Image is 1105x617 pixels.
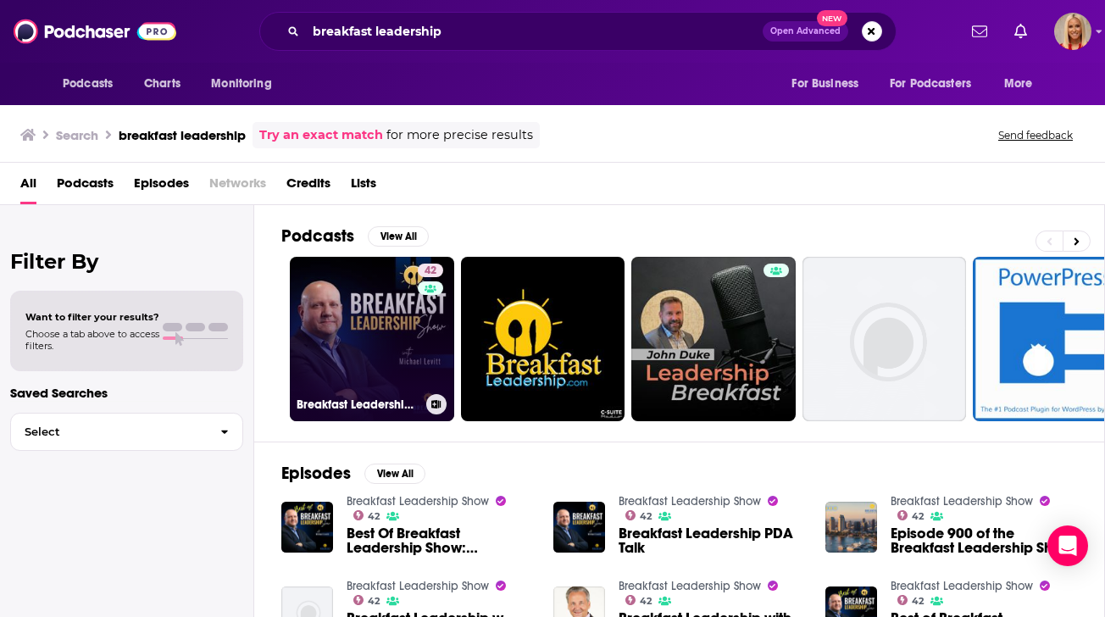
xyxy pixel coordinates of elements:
span: 42 [912,513,924,520]
h3: Search [56,127,98,143]
a: EpisodesView All [281,463,425,484]
a: Credits [286,170,330,204]
button: open menu [780,68,880,100]
h2: Filter By [10,249,243,274]
span: Charts [144,72,180,96]
span: 42 [368,598,380,605]
a: 42 [897,510,925,520]
div: Search podcasts, credits, & more... [259,12,897,51]
span: 42 [640,513,652,520]
button: Select [10,413,243,451]
a: Charts [133,68,191,100]
a: Breakfast Leadership Show [347,579,489,593]
img: Best Of Breakfast Leadership Show: Stress Management [281,502,333,553]
span: Logged in as KymberleeBolden [1054,13,1091,50]
button: open menu [879,68,996,100]
span: For Business [791,72,858,96]
button: Open AdvancedNew [763,21,848,42]
a: Show notifications dropdown [965,17,994,46]
span: Want to filter your results? [25,311,159,323]
img: Breakfast Leadership PDA Talk [553,502,605,553]
div: Open Intercom Messenger [1047,525,1088,566]
h2: Episodes [281,463,351,484]
a: Show notifications dropdown [1008,17,1034,46]
button: open menu [51,68,135,100]
span: Select [11,426,207,437]
span: For Podcasters [890,72,971,96]
button: View All [368,226,429,247]
span: Podcasts [63,72,113,96]
img: Episode 900 of the Breakfast Leadership Show [825,502,877,553]
a: 42 [353,595,380,605]
button: View All [364,464,425,484]
img: Podchaser - Follow, Share and Rate Podcasts [14,15,176,47]
button: Send feedback [993,128,1078,142]
a: Episodes [134,170,189,204]
a: Breakfast Leadership Show [619,494,761,509]
a: 42Breakfast Leadership Show [290,257,454,421]
span: for more precise results [386,125,533,145]
h3: breakfast leadership [119,127,246,143]
span: Networks [209,170,266,204]
a: All [20,170,36,204]
a: Podcasts [57,170,114,204]
a: Breakfast Leadership Show [891,579,1033,593]
span: 42 [912,598,924,605]
p: Saved Searches [10,385,243,401]
span: Best Of Breakfast Leadership Show: [MEDICAL_DATA] [347,526,533,555]
a: 42 [353,510,380,520]
a: 42 [625,510,652,520]
span: Choose a tab above to access filters. [25,328,159,352]
a: Breakfast Leadership Show [619,579,761,593]
h2: Podcasts [281,225,354,247]
a: Episode 900 of the Breakfast Leadership Show [891,526,1077,555]
span: More [1004,72,1033,96]
a: Try an exact match [259,125,383,145]
span: 42 [368,513,380,520]
a: Breakfast Leadership PDA Talk [619,526,805,555]
button: Show profile menu [1054,13,1091,50]
a: PodcastsView All [281,225,429,247]
a: 42 [897,595,925,605]
h3: Breakfast Leadership Show [297,397,419,412]
a: Breakfast Leadership Show [347,494,489,509]
span: Open Advanced [770,27,841,36]
a: 42 [418,264,443,277]
span: New [817,10,847,26]
a: Breakfast Leadership Show [891,494,1033,509]
button: open menu [199,68,293,100]
img: User Profile [1054,13,1091,50]
span: 42 [640,598,652,605]
a: Lists [351,170,376,204]
span: 42 [425,263,436,280]
a: Best Of Breakfast Leadership Show: Stress Management [347,526,533,555]
button: open menu [992,68,1054,100]
a: 42 [625,595,652,605]
input: Search podcasts, credits, & more... [306,18,763,45]
span: Monitoring [211,72,271,96]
